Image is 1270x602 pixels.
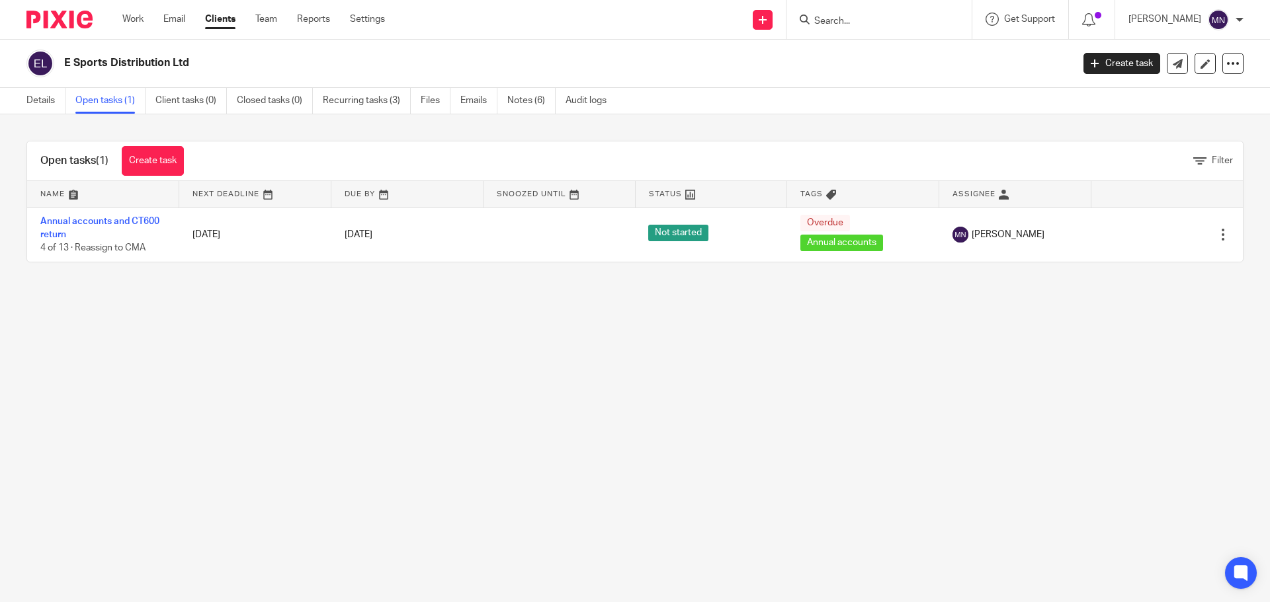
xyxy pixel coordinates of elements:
[800,190,823,198] span: Tags
[26,50,54,77] img: svg%3E
[255,13,277,26] a: Team
[155,88,227,114] a: Client tasks (0)
[75,88,146,114] a: Open tasks (1)
[297,13,330,26] a: Reports
[507,88,556,114] a: Notes (6)
[1212,156,1233,165] span: Filter
[460,88,497,114] a: Emails
[800,215,850,231] span: Overdue
[122,13,144,26] a: Work
[237,88,313,114] a: Closed tasks (0)
[64,56,864,70] h2: E Sports Distribution Ltd
[1004,15,1055,24] span: Get Support
[179,207,331,262] td: [DATE]
[813,16,932,28] input: Search
[952,227,968,243] img: svg%3E
[566,88,616,114] a: Audit logs
[205,13,235,26] a: Clients
[26,88,65,114] a: Details
[40,154,108,168] h1: Open tasks
[497,190,566,198] span: Snoozed Until
[1083,53,1160,74] a: Create task
[122,146,184,176] a: Create task
[40,243,146,252] span: 4 of 13 · Reassign to CMA
[163,13,185,26] a: Email
[421,88,450,114] a: Files
[26,11,93,28] img: Pixie
[972,228,1044,241] span: [PERSON_NAME]
[800,235,883,251] span: Annual accounts
[40,217,159,239] a: Annual accounts and CT600 return
[96,155,108,166] span: (1)
[648,225,708,241] span: Not started
[1208,9,1229,30] img: svg%3E
[350,13,385,26] a: Settings
[1128,13,1201,26] p: [PERSON_NAME]
[323,88,411,114] a: Recurring tasks (3)
[345,230,372,239] span: [DATE]
[649,190,682,198] span: Status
